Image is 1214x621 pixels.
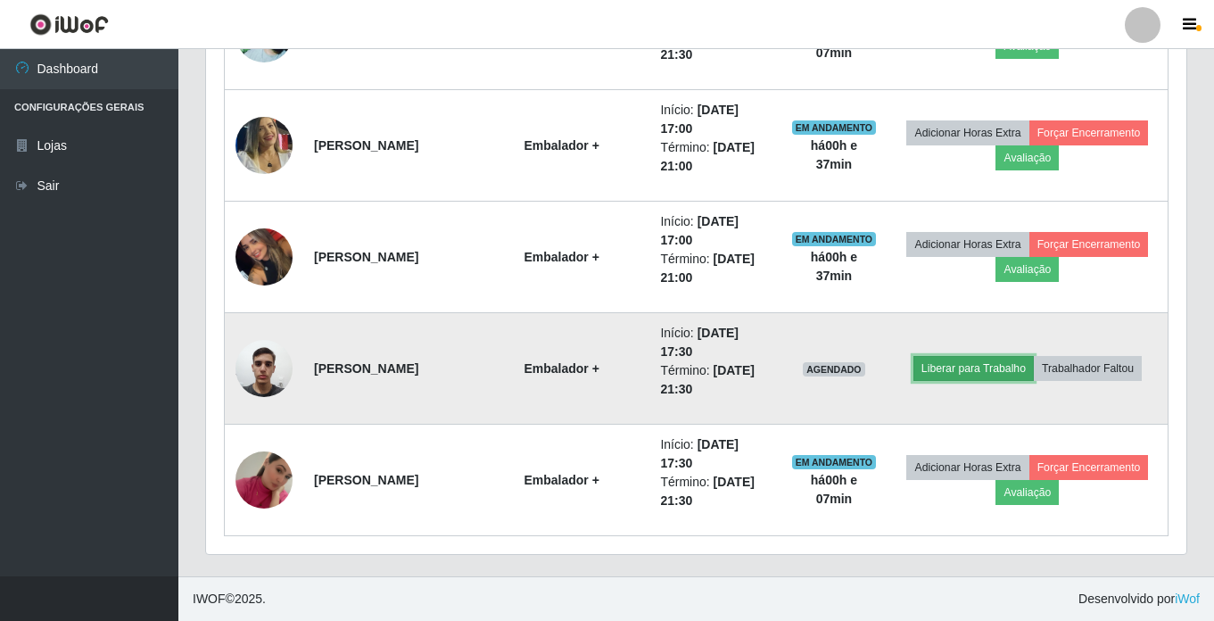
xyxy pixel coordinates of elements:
li: Início: [660,212,769,250]
button: Forçar Encerramento [1029,120,1149,145]
span: EM ANDAMENTO [792,232,877,246]
span: IWOF [193,592,226,606]
li: Término: [660,250,769,287]
span: AGENDADO [803,362,865,377]
button: Avaliação [995,480,1059,505]
li: Início: [660,324,769,361]
strong: [PERSON_NAME] [314,473,418,487]
img: 1733239406405.jpeg [235,104,293,186]
li: Término: [660,138,769,176]
button: Forçar Encerramento [1029,455,1149,480]
time: [DATE] 17:30 [660,437,739,470]
button: Adicionar Horas Extra [906,455,1028,480]
button: Forçar Encerramento [1029,232,1149,257]
strong: há 00 h e 37 min [811,250,857,283]
img: 1741890042510.jpeg [235,429,293,531]
li: Término: [660,473,769,510]
strong: Embalador + [524,361,599,376]
time: [DATE] 17:00 [660,214,739,247]
button: Liberar para Trabalho [913,356,1034,381]
span: EM ANDAMENTO [792,120,877,135]
li: Início: [660,101,769,138]
strong: há 02 h e 07 min [811,27,857,60]
span: © 2025 . [193,590,266,609]
strong: há 00 h e 37 min [811,138,857,171]
strong: Embalador + [524,473,599,487]
span: Desenvolvido por [1078,590,1200,609]
span: EM ANDAMENTO [792,455,877,469]
strong: há 00 h e 07 min [811,473,857,506]
li: Início: [660,435,769,473]
button: Avaliação [995,257,1059,282]
strong: Embalador + [524,138,599,153]
strong: [PERSON_NAME] [314,138,418,153]
strong: [PERSON_NAME] [314,250,418,264]
a: iWof [1175,592,1200,606]
button: Avaliação [995,145,1059,170]
strong: [PERSON_NAME] [314,361,418,376]
time: [DATE] 17:30 [660,326,739,359]
img: 1699551411830.jpeg [235,330,293,406]
time: [DATE] 17:00 [660,103,739,136]
img: 1734615886150.jpeg [235,206,293,308]
button: Trabalhador Faltou [1034,356,1142,381]
li: Término: [660,361,769,399]
button: Adicionar Horas Extra [906,120,1028,145]
strong: Embalador + [524,250,599,264]
img: CoreUI Logo [29,13,109,36]
button: Adicionar Horas Extra [906,232,1028,257]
